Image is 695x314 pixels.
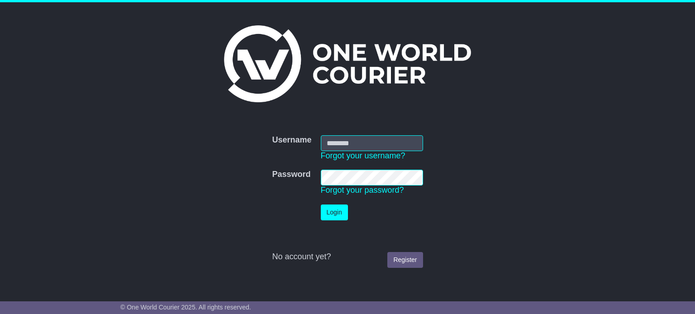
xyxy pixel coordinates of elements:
[321,205,348,220] button: Login
[387,252,423,268] a: Register
[321,186,404,195] a: Forgot your password?
[272,170,310,180] label: Password
[120,304,251,311] span: © One World Courier 2025. All rights reserved.
[224,25,471,102] img: One World
[272,135,311,145] label: Username
[272,252,423,262] div: No account yet?
[321,151,405,160] a: Forgot your username?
